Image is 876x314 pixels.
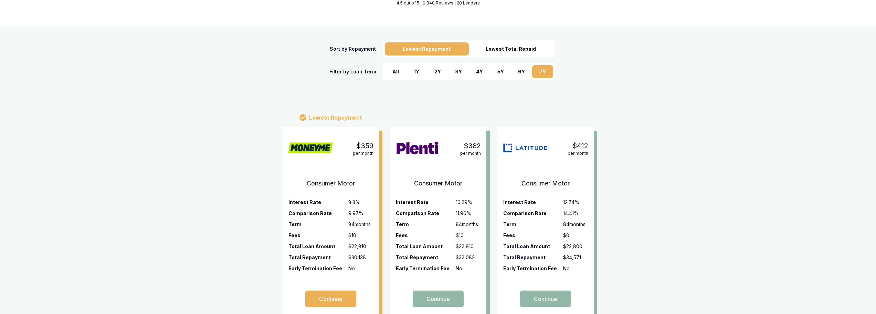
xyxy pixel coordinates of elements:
[348,252,373,263] td: $30,138
[330,45,376,52] div: Sort by Repayment
[309,113,362,122] p: Lowest Repayment
[288,252,348,263] th: Total Repayment
[469,42,553,55] div: Lowest Total Repaid
[348,196,373,207] td: 8.3 %
[413,291,464,307] button: Continue
[563,252,588,263] td: $34,571
[395,141,440,155] img: plenti
[348,230,373,241] td: $10
[427,65,448,78] div: 2 Y
[503,252,563,263] th: Total Repayment
[395,207,455,219] th: Comparison Rate
[503,263,563,274] th: Early Termination Fee
[568,151,588,156] div: per month
[503,241,563,252] th: Total Loan Amount
[348,219,373,230] td: 84 months
[563,219,588,230] td: 84 months
[455,241,481,252] td: $22,810
[464,141,481,151] div: $382
[511,65,532,78] div: 6 Y
[395,219,455,230] th: Term
[563,230,588,241] td: $0
[503,196,563,207] th: Interest Rate
[455,230,481,241] td: $10
[520,291,571,307] button: Continue
[395,263,455,274] th: Early Termination Fee
[460,151,481,156] div: per month
[455,252,481,263] td: $32,082
[385,42,469,55] div: Lowest Repayment
[288,141,333,155] img: money_me
[305,291,356,307] button: Continue
[490,65,511,78] div: 5 Y
[385,65,406,78] div: All
[455,219,481,230] td: 84 months
[288,179,373,196] h1: Consumer Motor
[288,230,348,241] th: Fees
[348,263,373,274] td: No
[397,0,480,6] div: 4.5 out of 5 | 9,840 Reviews | 20 Lenders
[395,252,455,263] th: Total Repayment
[563,241,588,252] td: $22,800
[395,230,455,241] th: Fees
[503,179,588,196] h1: Consumer Motor
[532,65,553,78] div: 7 Y
[356,141,373,151] div: $359
[406,65,427,78] div: 1 Y
[395,179,481,196] h1: Consumer Motor
[353,151,373,156] div: per month
[348,241,373,252] td: $22,810
[288,196,348,207] th: Interest Rate
[288,207,348,219] th: Comparison Rate
[469,65,490,78] div: 4 Y
[503,219,563,230] th: Term
[563,196,588,207] td: 12.74 %
[572,141,588,151] div: $412
[329,68,376,75] div: Filter by Loan Term
[563,263,588,274] td: No
[455,196,481,207] td: 10.29 %
[455,263,481,274] td: No
[288,219,348,230] th: Term
[395,196,455,207] th: Interest Rate
[455,207,481,219] td: 11.96 %
[348,207,373,219] td: 9.97 %
[288,241,348,252] th: Total Loan Amount
[288,263,348,274] th: Early Termination Fee
[503,141,548,155] img: latitude
[503,207,563,219] th: Comparison Rate
[503,230,563,241] th: Fees
[395,241,455,252] th: Total Loan Amount
[563,207,588,219] td: 14.41 %
[448,65,469,78] div: 3 Y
